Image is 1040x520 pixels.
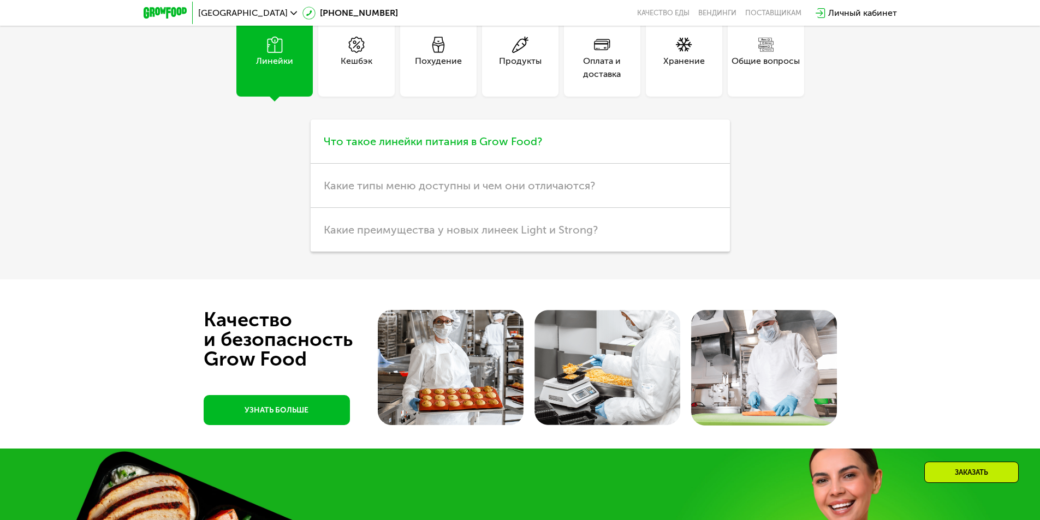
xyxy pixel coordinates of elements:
div: поставщикам [745,9,801,17]
div: Хранение [663,55,705,81]
div: Оплата и доставка [564,55,640,81]
span: Что такое линейки питания в Grow Food? [324,135,542,148]
a: Вендинги [698,9,736,17]
div: Кешбэк [341,55,372,81]
div: Похудение [415,55,462,81]
span: Какие типы меню доступны и чем они отличаются? [324,179,595,192]
div: Линейки [256,55,293,81]
span: [GEOGRAPHIC_DATA] [198,9,288,17]
a: [PHONE_NUMBER] [302,7,398,20]
div: Заказать [924,462,1019,483]
div: Качество и безопасность Grow Food [204,310,393,369]
div: Общие вопросы [732,55,800,81]
div: Личный кабинет [828,7,897,20]
a: УЗНАТЬ БОЛЬШЕ [204,395,350,425]
div: Продукты [499,55,542,81]
a: Качество еды [637,9,690,17]
span: Какие преимущества у новых линеек Light и Strong? [324,223,598,236]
